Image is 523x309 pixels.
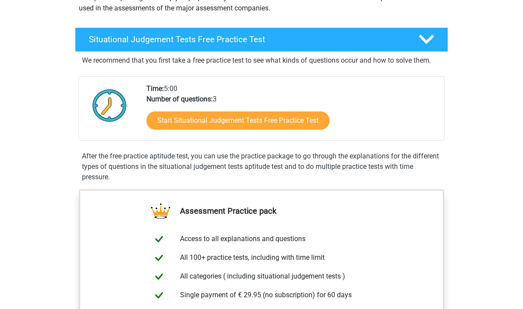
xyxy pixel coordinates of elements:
[88,84,132,127] img: Clock
[71,27,452,52] a: Situational Judgement Tests Free Practice Test
[146,84,164,93] b: Time:
[89,34,404,44] h4: Situational Judgement Tests Free Practice Test
[146,95,213,103] b: Number of questions:
[78,151,445,182] div: After the free practice aptitude test, you can use the practice package to go through the explana...
[82,55,441,66] p: We recommend that you first take a free practice test to see what kinds of questions occur and ho...
[146,111,329,130] a: Start Situational Judgement Tests Free Practice Test
[140,84,444,140] div: 5:00 3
